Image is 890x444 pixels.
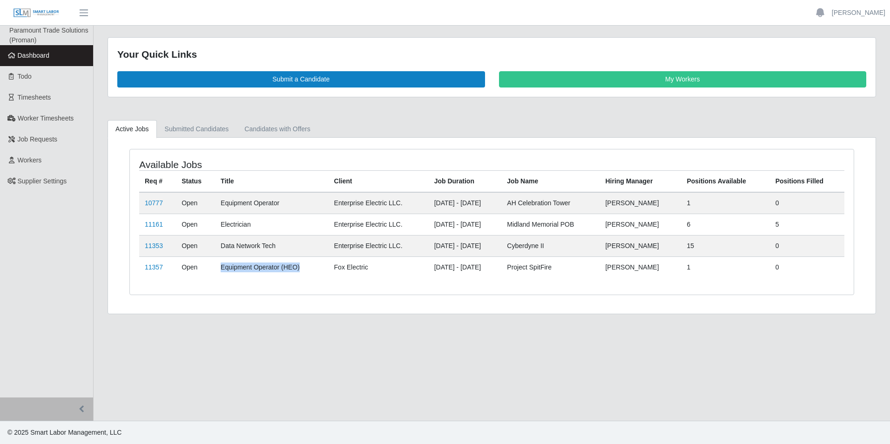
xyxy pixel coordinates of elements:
td: [PERSON_NAME] [600,235,681,256]
td: 5 [770,214,844,235]
td: Enterprise Electric LLC. [329,214,429,235]
td: Open [176,214,215,235]
a: 10777 [145,199,163,207]
span: © 2025 Smart Labor Management, LLC [7,429,121,436]
img: SLM Logo [13,8,60,18]
a: Candidates with Offers [236,120,318,138]
td: 6 [681,214,769,235]
td: Equipment Operator (HEO) [215,256,328,278]
a: Submit a Candidate [117,71,485,87]
a: My Workers [499,71,867,87]
td: Electrician [215,214,328,235]
a: Submitted Candidates [157,120,237,138]
th: Hiring Manager [600,170,681,192]
span: Worker Timesheets [18,114,74,122]
td: Fox Electric [329,256,429,278]
td: 0 [770,192,844,214]
th: Client [329,170,429,192]
a: 11357 [145,263,163,271]
td: Midland Memorial POB [501,214,600,235]
td: Cyberdyne II [501,235,600,256]
a: 11161 [145,221,163,228]
span: Timesheets [18,94,51,101]
span: Supplier Settings [18,177,67,185]
td: Open [176,192,215,214]
span: Job Requests [18,135,58,143]
th: Positions Filled [770,170,844,192]
td: AH Celebration Tower [501,192,600,214]
td: [PERSON_NAME] [600,214,681,235]
td: 1 [681,256,769,278]
a: Active Jobs [108,120,157,138]
td: Enterprise Electric LLC. [329,192,429,214]
td: Enterprise Electric LLC. [329,235,429,256]
span: Dashboard [18,52,50,59]
td: 15 [681,235,769,256]
td: [PERSON_NAME] [600,192,681,214]
td: Project SpitFire [501,256,600,278]
td: [DATE] - [DATE] [429,256,502,278]
td: [DATE] - [DATE] [429,214,502,235]
th: Req # [139,170,176,192]
th: Status [176,170,215,192]
th: Positions Available [681,170,769,192]
h4: Available Jobs [139,159,425,170]
td: [PERSON_NAME] [600,256,681,278]
a: [PERSON_NAME] [832,8,885,18]
div: Your Quick Links [117,47,866,62]
td: [DATE] - [DATE] [429,192,502,214]
td: 0 [770,235,844,256]
span: Paramount Trade Solutions (Proman) [9,27,88,44]
th: Job Name [501,170,600,192]
a: 11353 [145,242,163,249]
span: Workers [18,156,42,164]
td: Open [176,256,215,278]
td: Equipment Operator [215,192,328,214]
th: Title [215,170,328,192]
span: Todo [18,73,32,80]
td: Open [176,235,215,256]
td: [DATE] - [DATE] [429,235,502,256]
td: 1 [681,192,769,214]
th: Job Duration [429,170,502,192]
td: 0 [770,256,844,278]
td: Data Network Tech [215,235,328,256]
